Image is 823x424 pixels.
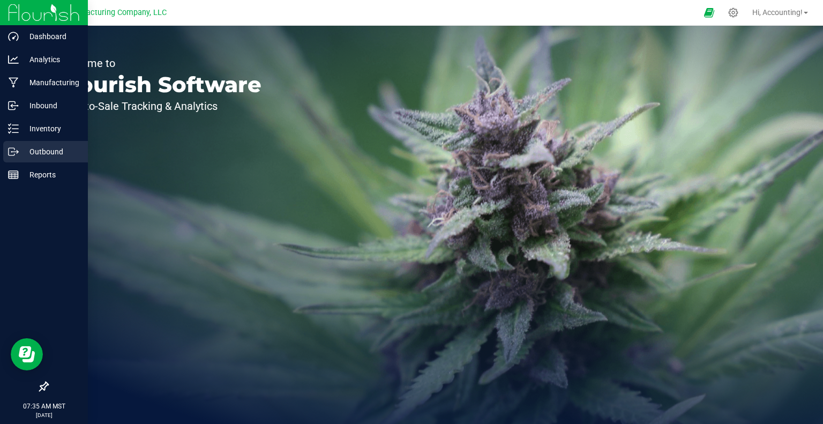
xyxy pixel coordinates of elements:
[8,169,19,180] inline-svg: Reports
[11,338,43,370] iframe: Resource center
[752,8,803,17] span: Hi, Accounting!
[58,101,261,111] p: Seed-to-Sale Tracking & Analytics
[19,76,83,89] p: Manufacturing
[8,31,19,42] inline-svg: Dashboard
[19,53,83,66] p: Analytics
[19,30,83,43] p: Dashboard
[52,8,167,17] span: BB Manufacturing Company, LLC
[5,411,83,419] p: [DATE]
[697,2,721,23] span: Open Ecommerce Menu
[8,77,19,88] inline-svg: Manufacturing
[727,8,740,18] div: Manage settings
[19,122,83,135] p: Inventory
[8,100,19,111] inline-svg: Inbound
[8,123,19,134] inline-svg: Inventory
[8,54,19,65] inline-svg: Analytics
[58,58,261,69] p: Welcome to
[8,146,19,157] inline-svg: Outbound
[19,168,83,181] p: Reports
[58,74,261,95] p: Flourish Software
[19,145,83,158] p: Outbound
[5,401,83,411] p: 07:35 AM MST
[19,99,83,112] p: Inbound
